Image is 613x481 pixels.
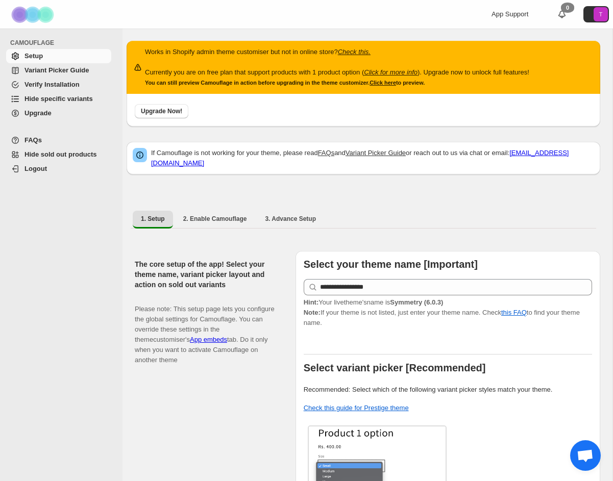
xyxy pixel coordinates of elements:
[8,1,59,29] img: Camouflage
[6,147,111,162] a: Hide sold out products
[265,215,316,223] span: 3. Advance Setup
[145,47,529,57] p: Works in Shopify admin theme customiser but not in online store?
[370,80,396,86] a: Click here
[145,67,529,78] p: Currently you are on free plan that support products with 1 product option ( ). Upgrade now to un...
[304,259,478,270] b: Select your theme name [Important]
[10,39,115,47] span: CAMOUFLAGE
[594,7,608,21] span: Avatar with initials T
[6,133,111,147] a: FAQs
[364,68,418,76] a: Click for more info
[6,92,111,106] a: Hide specific variants
[183,215,247,223] span: 2. Enable Camouflage
[390,298,443,306] strong: Symmetry (6.0.3)
[135,104,188,118] button: Upgrade Now!
[141,107,182,115] span: Upgrade Now!
[135,259,279,290] h2: The core setup of the app! Select your theme name, variant picker layout and action on sold out v...
[304,298,319,306] strong: Hint:
[24,66,89,74] span: Variant Picker Guide
[304,404,409,412] a: Check this guide for Prestige theme
[304,362,486,373] b: Select variant picker [Recommended]
[6,106,111,120] a: Upgrade
[145,80,425,86] small: You can still preview Camouflage in action before upgrading in the theme customizer. to preview.
[583,6,609,22] button: Avatar with initials T
[24,150,97,158] span: Hide sold out products
[304,297,592,328] p: If your theme is not listed, just enter your theme name. Check to find your theme name.
[24,52,43,60] span: Setup
[141,215,165,223] span: 1. Setup
[599,11,603,17] text: T
[318,149,335,157] a: FAQs
[24,81,80,88] span: Verify Installation
[151,148,594,168] p: If Camouflage is not working for your theme, please read and or reach out to us via chat or email:
[338,48,371,56] a: Check this.
[304,309,321,316] strong: Note:
[24,95,93,103] span: Hide specific variants
[6,49,111,63] a: Setup
[135,294,279,365] p: Please note: This setup page lets you configure the global settings for Camouflage. You can overr...
[6,63,111,78] a: Variant Picker Guide
[570,440,601,471] a: Open chat
[501,309,527,316] a: this FAQ
[304,385,592,395] p: Recommended: Select which of the following variant picker styles match your theme.
[24,165,47,172] span: Logout
[24,136,42,144] span: FAQs
[492,10,528,18] span: App Support
[557,9,567,19] a: 0
[6,78,111,92] a: Verify Installation
[346,149,406,157] a: Variant Picker Guide
[24,109,52,117] span: Upgrade
[561,3,574,13] div: 0
[6,162,111,176] a: Logout
[304,298,444,306] span: Your live theme's name is
[190,336,227,343] a: App embeds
